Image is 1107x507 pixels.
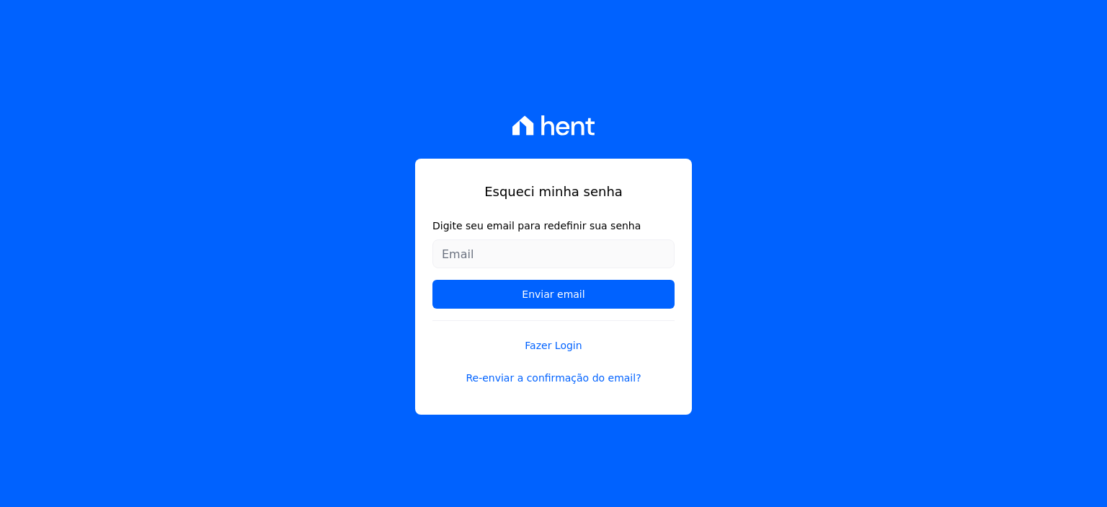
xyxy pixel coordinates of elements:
[432,280,675,309] input: Enviar email
[432,182,675,201] h1: Esqueci minha senha
[432,239,675,268] input: Email
[432,320,675,353] a: Fazer Login
[432,219,675,234] label: Digite seu email para redefinir sua senha
[432,371,675,386] a: Re-enviar a confirmação do email?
